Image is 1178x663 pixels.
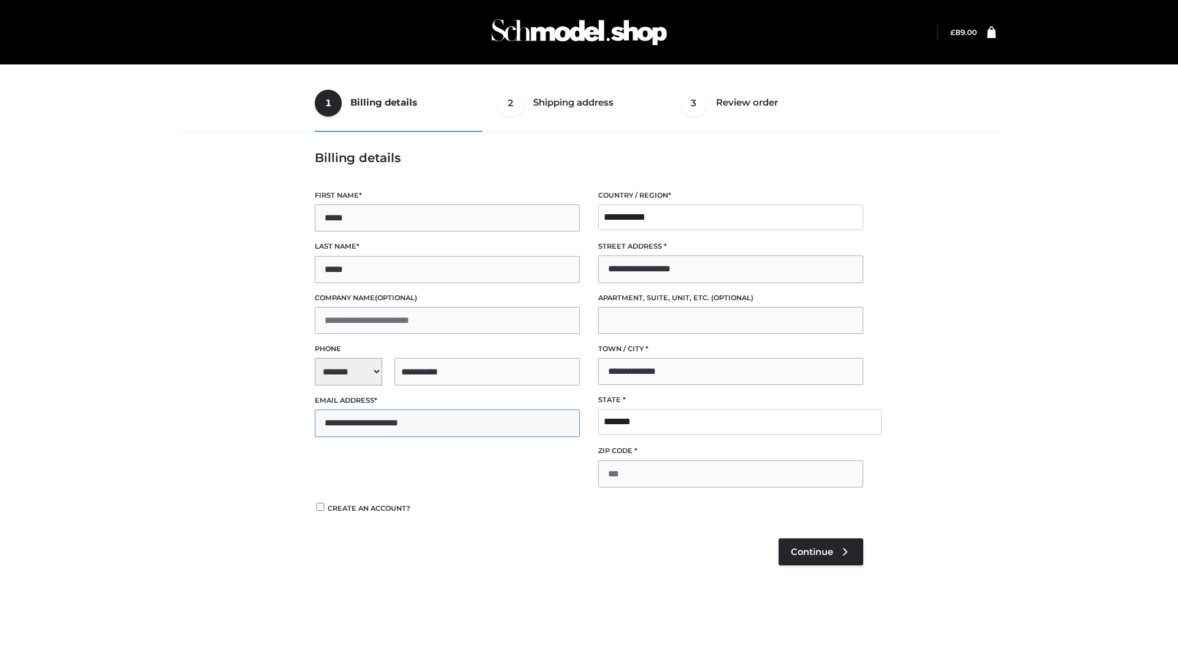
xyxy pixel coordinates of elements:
span: Create an account? [328,504,410,513]
label: State [598,394,863,406]
label: Apartment, suite, unit, etc. [598,292,863,304]
label: Email address [315,395,580,406]
label: Company name [315,292,580,304]
label: ZIP Code [598,445,863,457]
a: Continue [779,538,863,565]
span: Continue [791,546,833,557]
bdi: 89.00 [950,28,977,37]
span: (optional) [375,293,417,302]
a: £89.00 [950,28,977,37]
label: First name [315,190,580,201]
h3: Billing details [315,150,863,165]
label: Street address [598,241,863,252]
input: Create an account? [315,503,326,511]
span: (optional) [711,293,753,302]
img: Schmodel Admin 964 [487,8,671,56]
label: Phone [315,343,580,355]
label: Country / Region [598,190,863,201]
span: £ [950,28,955,37]
label: Town / City [598,343,863,355]
label: Last name [315,241,580,252]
